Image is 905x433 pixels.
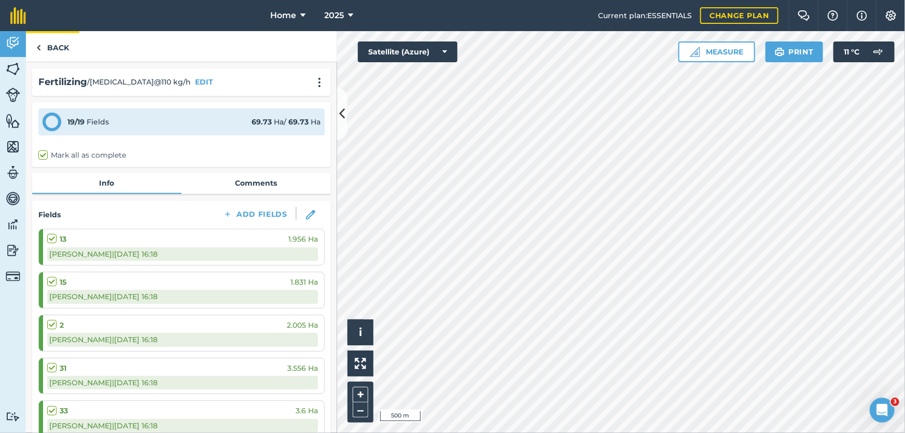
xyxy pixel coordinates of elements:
strong: 2 [60,319,64,331]
label: Mark all as complete [38,150,126,161]
strong: 69.73 [288,117,309,127]
button: – [353,402,368,417]
img: svg+xml;base64,PD94bWwgdmVyc2lvbj0iMS4wIiBlbmNvZGluZz0idXRmLTgiPz4KPCEtLSBHZW5lcmF0b3I6IEFkb2JlIE... [6,217,20,232]
a: Back [26,31,79,62]
span: 1.956 Ha [288,233,318,245]
div: [PERSON_NAME] | [DATE] 16:18 [47,247,318,261]
div: Ha / Ha [252,116,321,128]
button: Satellite (Azure) [358,41,457,62]
span: 2025 [325,9,344,22]
span: 1.831 Ha [290,276,318,288]
img: A question mark icon [827,10,839,21]
img: svg+xml;base64,PHN2ZyB4bWxucz0iaHR0cDovL3d3dy53My5vcmcvMjAwMC9zdmciIHdpZHRoPSI1NiIgaGVpZ2h0PSI2MC... [6,61,20,77]
img: svg+xml;base64,PD94bWwgdmVyc2lvbj0iMS4wIiBlbmNvZGluZz0idXRmLTgiPz4KPCEtLSBHZW5lcmF0b3I6IEFkb2JlIE... [6,412,20,422]
img: Four arrows, one pointing top left, one top right, one bottom right and the last bottom left [355,358,366,369]
button: 11 °C [833,41,895,62]
img: svg+xml;base64,PD94bWwgdmVyc2lvbj0iMS4wIiBlbmNvZGluZz0idXRmLTgiPz4KPCEtLSBHZW5lcmF0b3I6IEFkb2JlIE... [868,41,888,62]
strong: 31 [60,362,66,374]
iframe: Intercom live chat [870,398,895,423]
div: [PERSON_NAME] | [DATE] 16:18 [47,376,318,389]
div: [PERSON_NAME] | [DATE] 16:18 [47,333,318,346]
img: svg+xml;base64,PHN2ZyB4bWxucz0iaHR0cDovL3d3dy53My5vcmcvMjAwMC9zdmciIHdpZHRoPSIxNyIgaGVpZ2h0PSIxNy... [857,9,867,22]
button: Print [765,41,824,62]
span: 3.556 Ha [287,362,318,374]
strong: 33 [60,405,68,416]
button: i [347,319,373,345]
a: Change plan [700,7,778,24]
span: 11 ° C [844,41,859,62]
img: svg+xml;base64,PD94bWwgdmVyc2lvbj0iMS4wIiBlbmNvZGluZz0idXRmLTgiPz4KPCEtLSBHZW5lcmF0b3I6IEFkb2JlIE... [6,191,20,206]
img: svg+xml;base64,PHN2ZyB4bWxucz0iaHR0cDovL3d3dy53My5vcmcvMjAwMC9zdmciIHdpZHRoPSI5IiBoZWlnaHQ9IjI0Ii... [36,41,41,54]
h4: Fields [38,209,61,220]
span: / [MEDICAL_DATA]@110 kg/h [87,76,191,88]
img: svg+xml;base64,PHN2ZyB3aWR0aD0iMTgiIGhlaWdodD0iMTgiIHZpZXdCb3g9IjAgMCAxOCAxOCIgZmlsbD0ibm9uZSIgeG... [306,210,315,219]
img: Ruler icon [690,47,700,57]
strong: 15 [60,276,66,288]
span: 3 [891,398,899,406]
div: Fields [67,116,109,128]
img: Two speech bubbles overlapping with the left bubble in the forefront [798,10,810,21]
span: 3.6 Ha [296,405,318,416]
img: fieldmargin Logo [10,7,26,24]
span: Current plan : ESSENTIALS [598,10,692,21]
button: Measure [678,41,755,62]
img: svg+xml;base64,PHN2ZyB4bWxucz0iaHR0cDovL3d3dy53My5vcmcvMjAwMC9zdmciIHdpZHRoPSIyMCIgaGVpZ2h0PSIyNC... [313,77,326,88]
img: svg+xml;base64,PD94bWwgdmVyc2lvbj0iMS4wIiBlbmNvZGluZz0idXRmLTgiPz4KPCEtLSBHZW5lcmF0b3I6IEFkb2JlIE... [6,165,20,180]
strong: 19 / 19 [67,117,85,127]
img: svg+xml;base64,PHN2ZyB4bWxucz0iaHR0cDovL3d3dy53My5vcmcvMjAwMC9zdmciIHdpZHRoPSI1NiIgaGVpZ2h0PSI2MC... [6,139,20,155]
div: [PERSON_NAME] | [DATE] 16:18 [47,290,318,303]
img: svg+xml;base64,PD94bWwgdmVyc2lvbj0iMS4wIiBlbmNvZGluZz0idXRmLTgiPz4KPCEtLSBHZW5lcmF0b3I6IEFkb2JlIE... [6,88,20,102]
button: + [353,387,368,402]
strong: 69.73 [252,117,272,127]
img: svg+xml;base64,PD94bWwgdmVyc2lvbj0iMS4wIiBlbmNvZGluZz0idXRmLTgiPz4KPCEtLSBHZW5lcmF0b3I6IEFkb2JlIE... [6,269,20,284]
button: EDIT [195,76,213,88]
span: Home [271,9,297,22]
img: svg+xml;base64,PHN2ZyB4bWxucz0iaHR0cDovL3d3dy53My5vcmcvMjAwMC9zdmciIHdpZHRoPSI1NiIgaGVpZ2h0PSI2MC... [6,113,20,129]
img: A cog icon [885,10,897,21]
div: [PERSON_NAME] | [DATE] 16:18 [47,419,318,432]
a: Comments [182,173,331,193]
img: svg+xml;base64,PHN2ZyB4bWxucz0iaHR0cDovL3d3dy53My5vcmcvMjAwMC9zdmciIHdpZHRoPSIxOSIgaGVpZ2h0PSIyNC... [775,46,785,58]
span: i [359,326,362,339]
img: svg+xml;base64,PD94bWwgdmVyc2lvbj0iMS4wIiBlbmNvZGluZz0idXRmLTgiPz4KPCEtLSBHZW5lcmF0b3I6IEFkb2JlIE... [6,243,20,258]
h2: Fertilizing [38,75,87,90]
strong: 13 [60,233,66,245]
span: 2.005 Ha [287,319,318,331]
img: svg+xml;base64,PD94bWwgdmVyc2lvbj0iMS4wIiBlbmNvZGluZz0idXRmLTgiPz4KPCEtLSBHZW5lcmF0b3I6IEFkb2JlIE... [6,35,20,51]
a: Info [32,173,182,193]
button: Add Fields [215,207,296,221]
